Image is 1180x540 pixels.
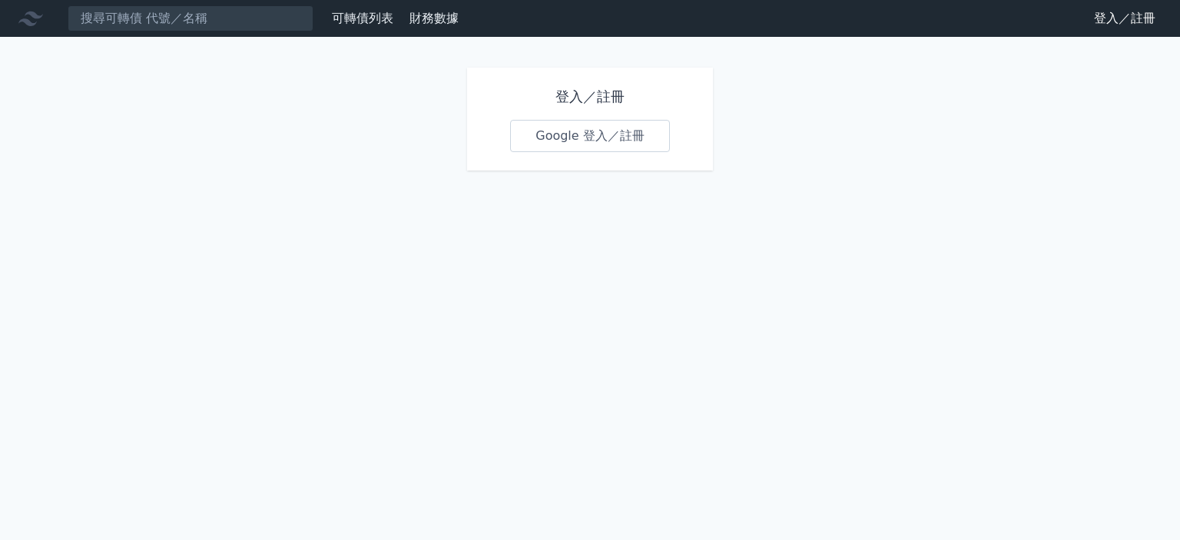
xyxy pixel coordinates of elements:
a: 財務數據 [409,11,459,25]
a: 可轉債列表 [332,11,393,25]
h1: 登入／註冊 [510,86,670,108]
input: 搜尋可轉債 代號／名稱 [68,5,313,31]
a: Google 登入／註冊 [510,120,670,152]
a: 登入／註冊 [1082,6,1168,31]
